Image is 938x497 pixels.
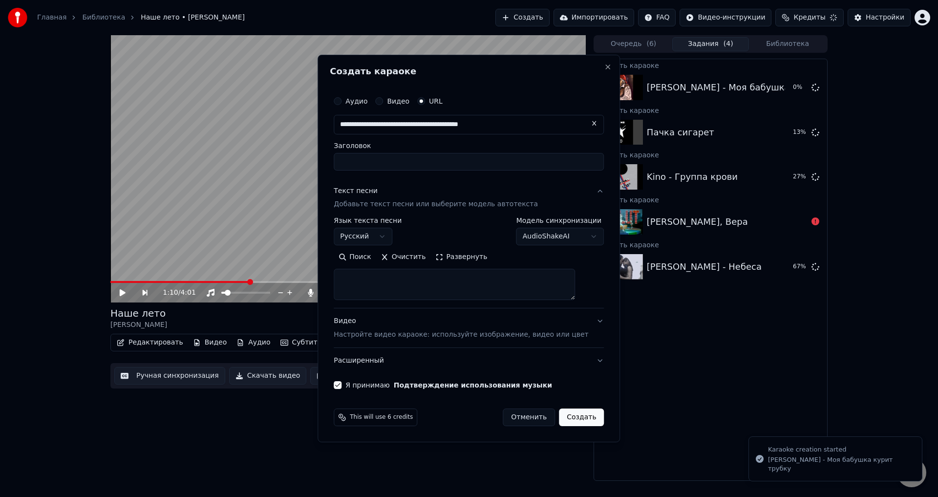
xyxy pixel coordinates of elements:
button: Создать [559,409,604,426]
div: Текст песни [334,186,378,196]
h2: Создать караоке [330,67,608,76]
button: Очистить [376,250,431,265]
button: ВидеоНастройте видео караоке: используйте изображение, видео или цвет [334,309,604,348]
p: Добавьте текст песни или выберите модель автотекста [334,200,538,210]
span: This will use 6 credits [350,413,413,421]
label: Язык текста песни [334,217,402,224]
div: Видео [334,317,588,340]
label: Я принимаю [345,382,552,389]
label: Заголовок [334,142,604,149]
button: Развернуть [430,250,492,265]
label: Модель синхронизации [516,217,604,224]
button: Поиск [334,250,376,265]
label: Видео [387,98,409,105]
p: Настройте видео караоке: используйте изображение, видео или цвет [334,330,588,340]
label: Аудио [345,98,367,105]
button: Текст песниДобавьте текст песни или выберите модель автотекста [334,178,604,217]
div: Текст песниДобавьте текст песни или выберите модель автотекста [334,217,604,308]
button: Я принимаю [394,382,552,389]
button: Расширенный [334,348,604,373]
label: URL [429,98,443,105]
button: Отменить [503,409,555,426]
